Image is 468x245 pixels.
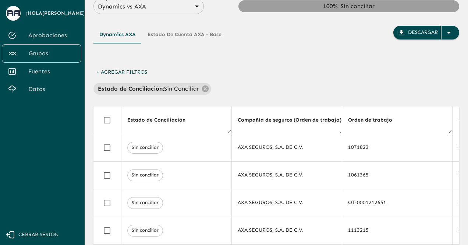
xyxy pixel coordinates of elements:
div: OT-0001212651 [348,199,446,206]
span: Orden de trabajo [348,116,402,125]
a: Fuentes [2,63,81,80]
div: Estado de Conciliación:Sin Conciliar [93,83,211,95]
span: Cerrar sesión [18,230,59,239]
div: Sin conciliar: 100.00% [238,0,459,12]
span: ¡Hola [PERSON_NAME] ! [26,9,87,18]
div: AXA SEGUROS, S.A. DE C.V. [238,199,336,206]
div: Sin conciliar [341,2,375,11]
div: Dynamics vs AXA [93,1,204,12]
span: Sin conciliar [128,144,163,151]
button: Estado de cuenta AXA - Base [142,26,227,43]
button: + Agregar Filtros [93,66,150,79]
span: Fuentes [28,67,75,76]
div: 100 % [323,2,338,11]
div: Tipos de Movimientos [93,26,227,43]
div: 1113215 [348,227,446,234]
p: Estado de Conciliación : [98,84,164,93]
div: AXA SEGUROS, S.A. DE C.V. [238,171,336,179]
a: Aprobaciones [2,27,81,44]
span: Estado de Conciliación [127,116,195,125]
a: Grupos [2,44,81,63]
span: Aprobaciones [28,31,75,40]
span: Datos [28,85,75,94]
span: Sin conciliar [128,172,163,179]
span: Sin conciliar [128,227,163,234]
span: Sin conciliar [128,199,163,206]
p: Sin Conciliar [164,84,199,93]
button: Descargar [393,26,459,39]
span: Compañía de seguros (Orden de trabajo) (Orden de trabajo) [238,116,401,125]
a: Datos [2,80,81,98]
span: Grupos [29,49,75,58]
div: AXA SEGUROS, S.A. DE C.V. [238,227,336,234]
div: 1071823 [348,144,446,151]
button: Dynamics AXA [93,26,142,43]
img: avatar [7,10,20,16]
div: AXA SEGUROS, S.A. DE C.V. [238,144,336,151]
div: 1061365 [348,171,446,179]
div: Descargar [408,28,438,37]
